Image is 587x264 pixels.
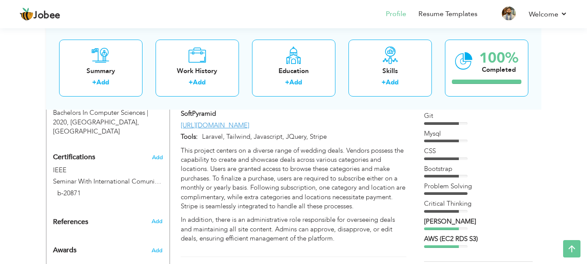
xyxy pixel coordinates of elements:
[424,182,533,191] div: Problem Solving
[57,189,81,198] label: b-20871
[181,121,249,130] a: [URL][DOMAIN_NAME]
[53,89,163,137] div: Add your educational degree.
[33,11,60,20] span: Jobee
[529,9,567,20] a: Welcome
[53,247,76,254] span: Awards
[418,9,478,19] a: Resume Templates
[46,238,169,259] div: Add the awards you’ve earned.
[53,166,163,175] label: IEEE
[424,217,533,226] div: Vue js
[285,78,289,87] label: +
[424,164,533,174] div: Bootstrap
[386,9,406,19] a: Profile
[355,66,425,75] div: Skills
[96,78,109,87] a: Add
[53,218,88,226] span: References
[20,7,60,21] a: Jobee
[152,217,163,225] span: Add
[289,78,302,87] a: Add
[189,78,193,87] label: +
[53,118,139,136] span: [GEOGRAPHIC_DATA], [GEOGRAPHIC_DATA]
[424,129,533,138] div: Mysql
[53,177,161,186] span: Seminar With International Comunity
[424,111,533,120] div: Git
[92,78,96,87] label: +
[479,50,518,65] div: 100%
[424,199,533,208] div: Critical Thinking
[53,108,148,126] span: Bachelors In Computer Sciences, University of South Asia, 2020
[502,7,516,20] img: Profile Img
[46,217,169,231] div: Add the reference.
[152,247,163,254] span: Add
[181,132,198,141] label: Tools:
[53,152,95,162] span: Certifications
[386,78,398,87] a: Add
[66,66,136,75] div: Summary
[20,7,33,21] img: jobee.io
[381,78,386,87] label: +
[181,146,406,211] p: This project centers on a diverse range of wedding deals. Vendors possess the capability to creat...
[181,215,406,243] p: In addition, there is an administrative role responsible for overseeing deals and maintaining all...
[479,65,518,74] div: Completed
[181,109,327,118] label: SoftPyramid
[163,66,232,75] div: Work History
[152,154,163,160] span: Add the certifications you’ve earned.
[193,78,206,87] a: Add
[424,147,533,156] div: CSS
[198,132,406,141] p: Laravel, Tailwind, Javascript, JQuery, Stripe
[424,234,533,244] div: AWS (EC2 RDS S3)
[46,108,169,136] div: Bachelors In Computer Sciences, 2020
[259,66,328,75] div: Education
